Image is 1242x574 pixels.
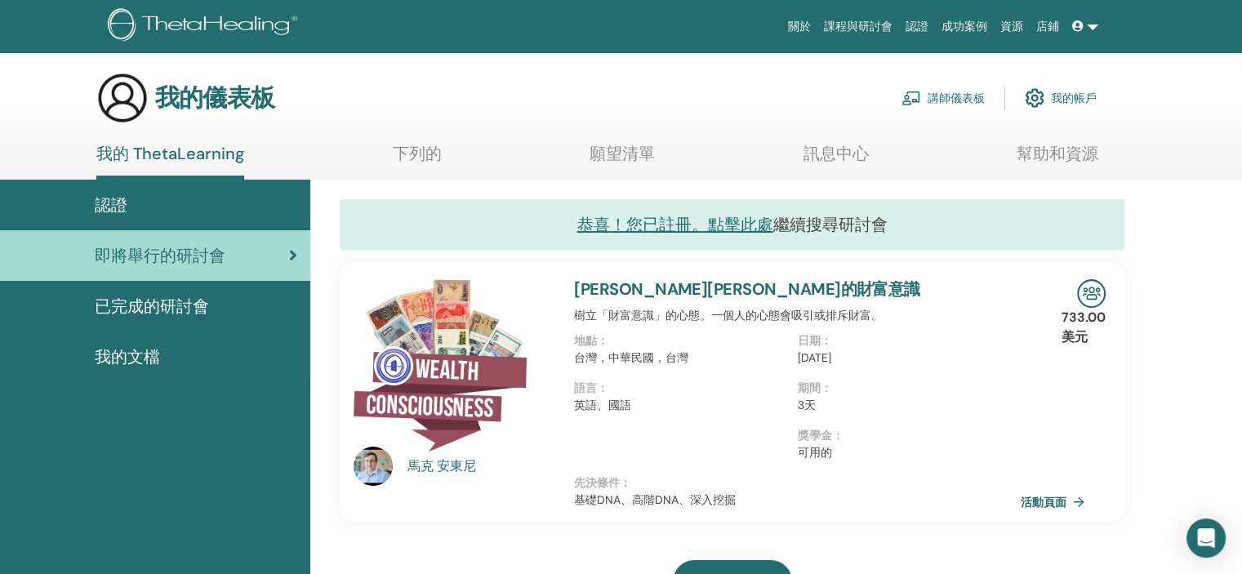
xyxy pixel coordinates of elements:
font: 3天 [798,398,816,412]
a: 幫助和資源 [1017,144,1098,176]
font: 已完成的研討會 [95,296,209,317]
font: 即將舉行的研討會 [95,245,225,266]
a: 課程與研討會 [817,11,899,42]
font: 期間 [798,380,821,395]
img: default.jpg [354,447,393,486]
font: 基礎DNA、高階DNA、深入挖掘 [574,492,736,507]
font: 資源 [1000,20,1023,33]
font: 認證 [906,20,928,33]
font: 英語、國語 [574,398,631,412]
a: 成功案例 [935,11,994,42]
font: ： [597,380,608,395]
a: 店鋪 [1030,11,1066,42]
font: 繼續搜尋研討會 [773,214,888,235]
div: Open Intercom Messenger [1186,518,1226,558]
font: ： [597,333,608,348]
font: [DATE] [798,350,831,365]
font: 講師儀表板 [928,91,985,106]
a: 講師儀表板 [901,80,985,116]
font: 733.00 美元 [1062,309,1106,345]
font: 台灣，中華民國，台灣 [574,350,688,365]
a: 馬克 安東尼 [407,456,559,476]
font: 幫助和資源 [1017,143,1098,164]
font: 認證 [95,194,127,216]
font: ： [832,428,844,443]
a: 恭喜！您已註冊。點擊此處 [577,214,773,235]
a: 我的帳戶 [1025,80,1097,116]
font: 關於 [788,20,811,33]
font: 先決條件 [574,475,620,490]
img: cog.svg [1025,84,1044,112]
font: 安東尼 [437,457,476,474]
a: [PERSON_NAME][PERSON_NAME]的財富意識 [574,278,919,300]
a: 認證 [899,11,935,42]
a: 下列的 [393,144,442,176]
font: 願望清單 [590,143,655,164]
font: ： [821,333,832,348]
font: 我的儀表板 [155,82,274,113]
font: 地點 [574,333,597,348]
font: 獎學金 [798,428,832,443]
img: chalkboard-teacher.svg [901,91,921,105]
a: 願望清單 [590,144,655,176]
a: 我的 ThetaLearning [96,144,244,180]
font: ： [821,380,832,395]
font: 日期 [798,333,821,348]
a: 關於 [781,11,817,42]
font: 我的 ThetaLearning [96,143,244,164]
font: 我的文檔 [95,346,160,367]
a: 訊息中心 [804,144,869,176]
font: 馬克 [407,457,434,474]
font: 課程與研討會 [824,20,893,33]
font: 樹立「財富意識」的心態。一個人的心態會吸引或排斥財富。 [574,308,883,323]
img: generic-user-icon.jpg [96,72,149,124]
font: 語言 [574,380,597,395]
font: 活動頁面 [1021,495,1066,509]
font: 下列的 [393,143,442,164]
a: 活動頁面 [1021,489,1091,514]
font: 店鋪 [1036,20,1059,33]
img: logo.png [108,8,303,45]
font: ： [620,475,631,490]
img: 財富意識 [354,279,527,452]
a: 資源 [994,11,1030,42]
img: 現場研討會 [1077,279,1106,308]
font: 成功案例 [942,20,987,33]
font: 我的帳戶 [1051,91,1097,106]
font: 訊息中心 [804,143,869,164]
font: 可用的 [798,445,832,460]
